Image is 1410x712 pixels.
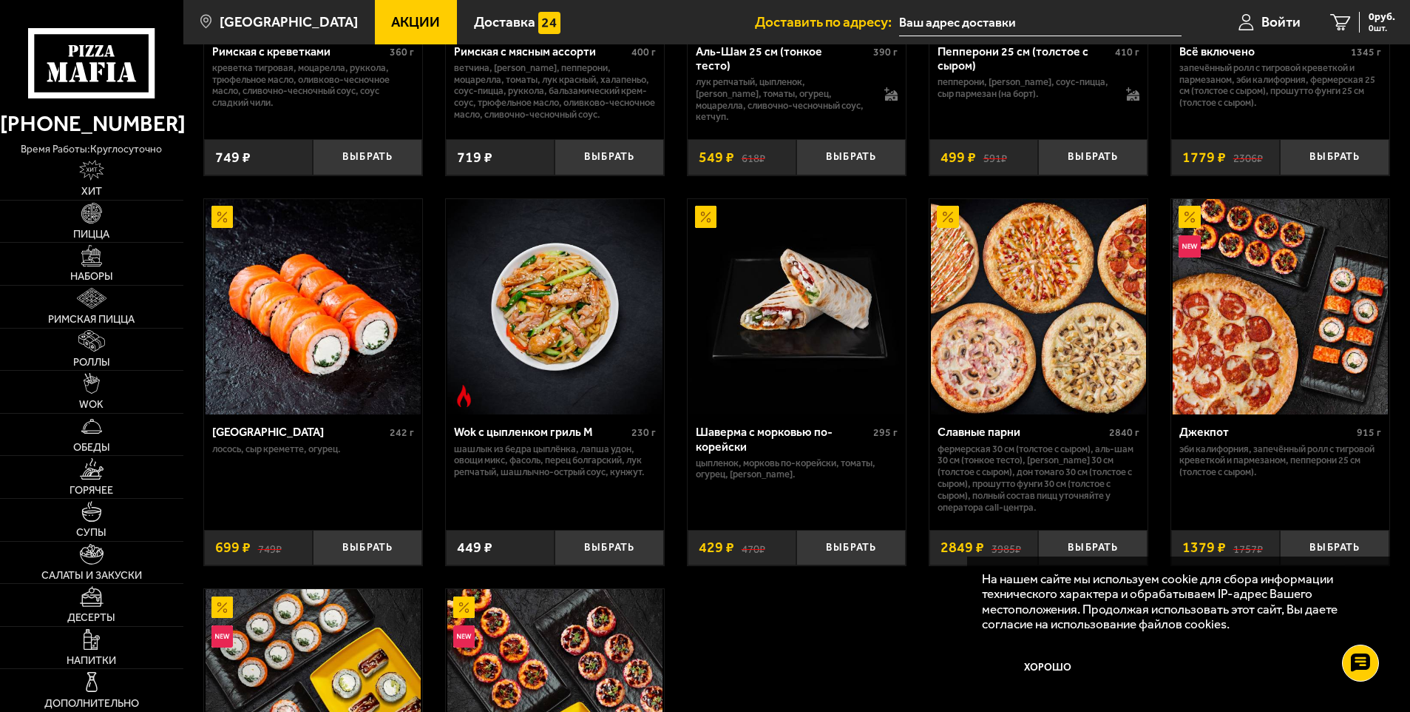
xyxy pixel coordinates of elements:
[555,139,664,175] button: Выбрать
[454,443,656,479] p: шашлык из бедра цыплёнка, лапша удон, овощи микс, фасоль, перец болгарский, лук репчатый, шашлычн...
[212,443,414,455] p: лосось, Сыр креметте, огурец.
[215,540,251,555] span: 699 ₽
[457,540,492,555] span: 449 ₽
[938,44,1111,73] div: Пепперони 25 см (толстое с сыром)
[695,206,717,228] img: Акционный
[742,540,765,555] s: 470 ₽
[699,540,734,555] span: 429 ₽
[1182,150,1226,165] span: 1779 ₽
[211,625,234,648] img: Новинка
[1038,139,1148,175] button: Выбрать
[696,425,870,453] div: Шаверма с морковью по-корейски
[938,443,1139,514] p: Фермерская 30 см (толстое с сыром), Аль-Шам 30 см (тонкое тесто), [PERSON_NAME] 30 см (толстое с ...
[212,425,386,439] div: [GEOGRAPHIC_DATA]
[204,199,422,414] a: АкционныйФиладельфия
[1115,46,1139,58] span: 410 г
[742,150,765,165] s: 618 ₽
[79,400,104,410] span: WOK
[390,426,414,439] span: 242 г
[796,139,906,175] button: Выбрать
[696,44,870,73] div: Аль-Шам 25 см (тонкое тесто)
[313,139,422,175] button: Выбрать
[1351,46,1381,58] span: 1345 г
[1109,426,1139,439] span: 2840 г
[1038,530,1148,566] button: Выбрать
[81,187,102,197] span: Хит
[755,15,899,29] span: Доставить по адресу:
[1369,12,1395,22] span: 0 руб.
[76,528,106,538] span: Супы
[631,426,656,439] span: 230 г
[696,457,898,481] p: цыпленок, морковь по-корейски, томаты, огурец, [PERSON_NAME].
[1179,206,1201,228] img: Акционный
[1179,425,1353,439] div: Джекпот
[474,15,535,29] span: Доставка
[1173,199,1388,414] img: Джекпот
[1171,199,1389,414] a: АкционныйНовинкаДжекпот
[1179,62,1381,110] p: Запечённый ролл с тигровой креветкой и пармезаном, Эби Калифорния, Фермерская 25 см (толстое с сы...
[796,530,906,566] button: Выбрать
[1369,24,1395,33] span: 0 шт.
[73,229,109,240] span: Пицца
[538,12,560,34] img: 15daf4d41897b9f0e9f617042186c801.svg
[446,199,664,414] a: Острое блюдоWok с цыпленком гриль M
[313,530,422,566] button: Выбрать
[873,426,898,439] span: 295 г
[873,46,898,58] span: 390 г
[453,385,475,407] img: Острое блюдо
[220,15,358,29] span: [GEOGRAPHIC_DATA]
[938,76,1112,100] p: пепперони, [PERSON_NAME], соус-пицца, сыр пармезан (на борт).
[1280,139,1389,175] button: Выбрать
[211,206,234,228] img: Акционный
[1357,426,1381,439] span: 915 г
[390,46,414,58] span: 360 г
[212,44,386,58] div: Римская с креветками
[555,530,664,566] button: Выбрать
[696,76,870,124] p: лук репчатый, цыпленок, [PERSON_NAME], томаты, огурец, моцарелла, сливочно-чесночный соус, кетчуп.
[454,425,628,439] div: Wok с цыпленком гриль M
[1280,530,1389,566] button: Выбрать
[1179,235,1201,258] img: Новинка
[457,150,492,165] span: 719 ₽
[899,9,1181,36] input: Ваш адрес доставки
[454,62,656,121] p: ветчина, [PERSON_NAME], пепперони, моцарелла, томаты, лук красный, халапеньо, соус-пицца, руккола...
[699,150,734,165] span: 549 ₽
[212,62,414,110] p: креветка тигровая, моцарелла, руккола, трюфельное масло, оливково-чесночное масло, сливочно-чесно...
[44,699,139,709] span: Дополнительно
[982,571,1366,632] p: На нашем сайте мы используем cookie для сбора информации технического характера и обрабатываем IP...
[215,150,251,165] span: 749 ₽
[940,540,984,555] span: 2849 ₽
[73,357,110,368] span: Роллы
[391,15,440,29] span: Акции
[1233,150,1263,165] s: 2306 ₽
[1179,443,1381,479] p: Эби Калифорния, Запечённый ролл с тигровой креветкой и пармезаном, Пепперони 25 см (толстое с сыр...
[688,199,906,414] a: АкционныйШаверма с морковью по-корейски
[982,646,1114,691] button: Хорошо
[48,315,135,325] span: Римская пицца
[67,613,115,623] span: Десерты
[983,150,1007,165] s: 591 ₽
[211,597,234,619] img: Акционный
[931,199,1146,414] img: Славные парни
[937,206,959,228] img: Акционный
[70,272,113,282] span: Наборы
[1182,540,1226,555] span: 1379 ₽
[454,44,628,58] div: Римская с мясным ассорти
[41,571,142,581] span: Салаты и закуски
[631,46,656,58] span: 400 г
[689,199,904,414] img: Шаверма с морковью по-корейски
[453,597,475,619] img: Акционный
[67,656,116,666] span: Напитки
[447,199,662,414] img: Wok с цыпленком гриль M
[73,443,110,453] span: Обеды
[992,540,1021,555] s: 3985 ₽
[929,199,1148,414] a: АкционныйСлавные парни
[70,486,113,496] span: Горячее
[206,199,421,414] img: Филадельфия
[1179,44,1347,58] div: Всё включено
[453,625,475,648] img: Новинка
[940,150,976,165] span: 499 ₽
[938,425,1105,439] div: Славные парни
[258,540,282,555] s: 749 ₽
[1261,15,1301,29] span: Войти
